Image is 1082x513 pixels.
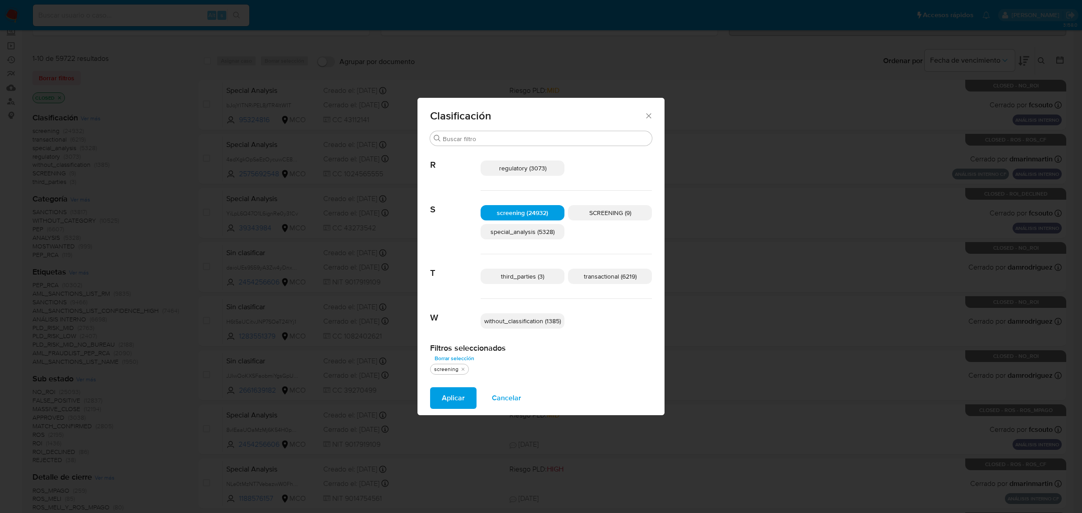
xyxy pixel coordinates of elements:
[481,224,564,239] div: special_analysis (5328)
[480,387,533,409] button: Cancelar
[499,164,546,173] span: regulatory (3073)
[481,205,564,220] div: screening (24932)
[430,299,481,323] span: W
[644,111,652,119] button: Cerrar
[430,387,477,409] button: Aplicar
[568,269,652,284] div: transactional (6219)
[434,135,441,142] button: Buscar
[430,146,481,170] span: R
[430,254,481,279] span: T
[430,191,481,215] span: S
[584,272,637,281] span: transactional (6219)
[432,366,460,373] div: screening
[501,272,544,281] span: third_parties (3)
[459,366,467,373] button: quitar screening
[430,343,652,353] h2: Filtros seleccionados
[497,208,548,217] span: screening (24932)
[491,227,555,236] span: special_analysis (5328)
[481,313,564,329] div: without_classification (1385)
[492,388,521,408] span: Cancelar
[481,160,564,176] div: regulatory (3073)
[430,110,644,121] span: Clasificación
[443,135,648,143] input: Buscar filtro
[481,269,564,284] div: third_parties (3)
[435,354,474,363] span: Borrar selección
[430,353,479,364] button: Borrar selección
[589,208,631,217] span: SCREENING (9)
[484,316,561,325] span: without_classification (1385)
[568,205,652,220] div: SCREENING (9)
[442,388,465,408] span: Aplicar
